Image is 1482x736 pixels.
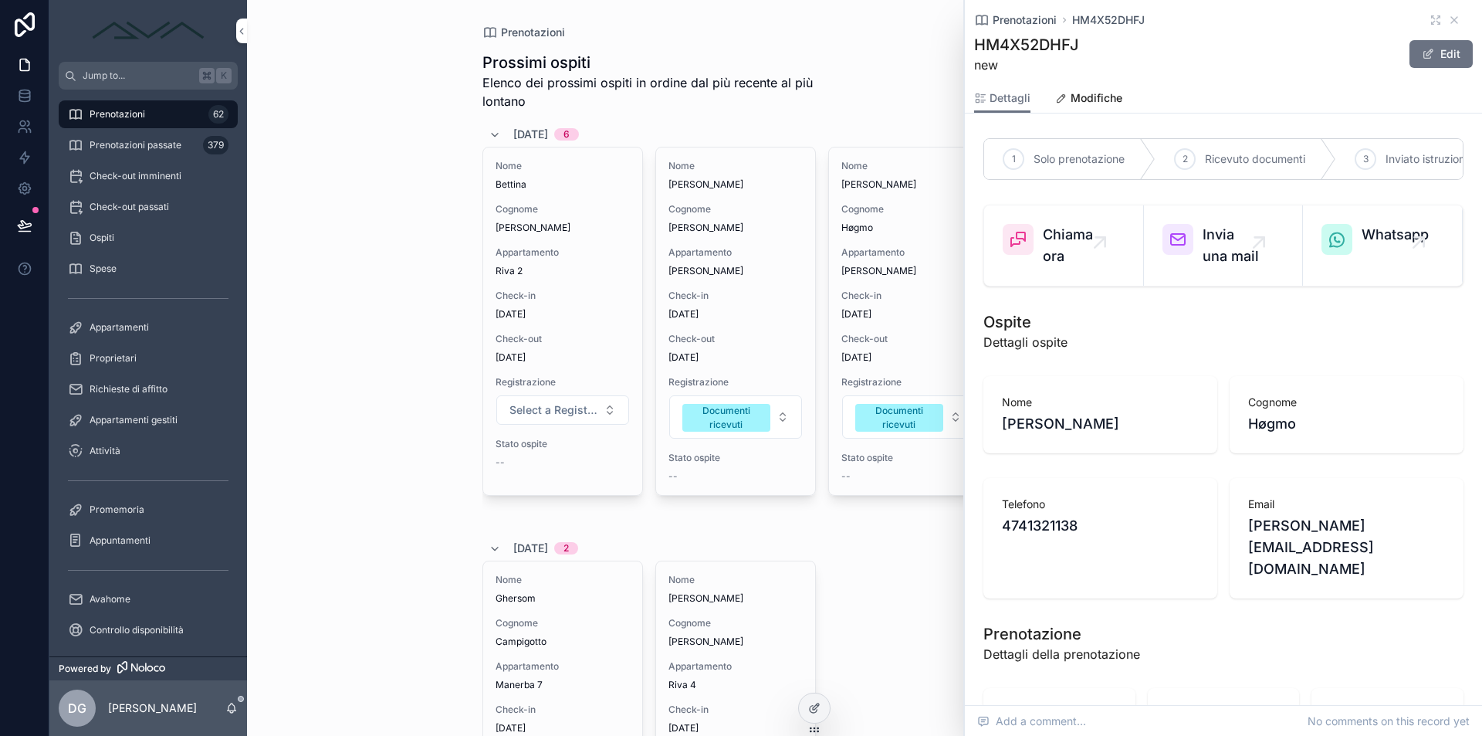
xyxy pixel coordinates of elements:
[90,383,167,395] span: Richieste di affitto
[496,679,630,691] span: Manerba 7
[668,660,803,673] span: Appartamento
[496,592,630,605] span: Ghersom
[668,679,803,691] span: Riva 4
[668,160,803,172] span: Nome
[496,308,630,321] span: [DATE]
[108,700,197,716] p: [PERSON_NAME]
[59,406,238,434] a: Appartamenti gestiti
[83,70,193,82] span: Jump to...
[501,25,565,40] span: Prenotazioni
[841,470,851,483] span: --
[841,351,976,364] span: [DATE]
[90,321,149,334] span: Appartamenti
[974,34,1079,56] h1: HM4X52DHFJ
[59,616,238,644] a: Controllo disponibilità
[513,541,548,556] span: [DATE]
[977,714,1086,729] span: Add a comment...
[68,699,86,717] span: DG
[59,162,238,190] a: Check-out imminenti
[1362,224,1429,246] span: Whatsapp
[1409,40,1473,68] button: Edit
[1055,84,1122,115] a: Modifiche
[496,333,630,345] span: Check-out
[496,265,630,277] span: Riva 2
[668,333,803,345] span: Check-out
[974,12,1057,28] a: Prenotazioni
[841,203,976,215] span: Cognome
[496,574,630,586] span: Nome
[828,147,989,496] a: Nome[PERSON_NAME]CognomeHøgmoAppartamento[PERSON_NAME]Check-in[DATE]Check-out[DATE]RegistrazioneS...
[983,645,1140,663] span: Dettagli della prenotazione
[90,232,114,244] span: Ospiti
[90,445,120,457] span: Attività
[482,73,858,110] span: Elenco dei prossimi ospiti in ordine dal più recente al più lontano
[90,534,151,547] span: Appuntamenti
[668,265,803,277] span: [PERSON_NAME]
[668,308,803,321] span: [DATE]
[669,395,802,439] button: Select Button
[496,160,630,172] span: Nome
[668,246,803,259] span: Appartamento
[1072,12,1145,28] a: HM4X52DHFJ
[59,585,238,613] a: Avahome
[90,139,181,151] span: Prenotazioni passate
[1034,151,1125,167] span: Solo prenotazione
[668,222,803,234] span: [PERSON_NAME]
[59,255,238,283] a: Spese
[59,527,238,555] a: Appuntamenti
[682,402,770,432] button: Unselect DOCUMENTI_RICEVUTI
[668,203,803,215] span: Cognome
[974,56,1079,74] span: new
[496,456,505,469] span: --
[496,246,630,259] span: Appartamento
[59,375,238,403] a: Richieste di affitto
[974,84,1030,114] a: Dettagli
[841,178,976,191] span: [PERSON_NAME]
[1002,395,1199,410] span: Nome
[90,201,169,213] span: Check-out passati
[90,108,145,120] span: Prenotazioni
[841,222,976,234] span: Høgmo
[496,438,630,450] span: Stato ospite
[496,376,630,388] span: Registrazione
[90,170,181,182] span: Check-out imminenti
[1002,515,1199,537] span: 4741321138
[49,656,247,680] a: Powered by
[841,333,976,345] span: Check-out
[59,62,238,90] button: Jump to...K
[668,452,803,464] span: Stato ospite
[1043,224,1100,267] span: Chiama ora
[692,404,761,432] div: Documenti ricevuti
[496,722,630,734] span: [DATE]
[983,311,1068,333] h1: Ospite
[496,222,630,234] span: [PERSON_NAME]
[841,376,976,388] span: Registrazione
[90,504,144,516] span: Promemoria
[1002,497,1199,512] span: Telefono
[655,147,816,496] a: Nome[PERSON_NAME]Cognome[PERSON_NAME]Appartamento[PERSON_NAME]Check-in[DATE]Check-out[DATE]Regist...
[59,131,238,159] a: Prenotazioni passate379
[482,25,565,40] a: Prenotazioni
[59,344,238,372] a: Proprietari
[1144,205,1304,286] a: Invia una mail
[90,352,137,365] span: Proprietari
[841,308,976,321] span: [DATE]
[842,395,975,439] button: Select Button
[496,636,630,648] span: Campigotto
[841,452,976,464] span: Stato ospite
[59,496,238,524] a: Promemoria
[496,290,630,302] span: Check-in
[668,704,803,716] span: Check-in
[59,193,238,221] a: Check-out passati
[563,542,569,555] div: 2
[1303,205,1463,286] a: Whatsapp
[990,90,1030,106] span: Dettagli
[1002,413,1199,435] span: [PERSON_NAME]
[668,592,803,605] span: [PERSON_NAME]
[1308,714,1470,729] span: No comments on this record yet
[90,414,178,426] span: Appartamenti gestiti
[59,224,238,252] a: Ospiti
[496,395,629,425] button: Select Button
[482,52,858,73] h1: Prossimi ospiti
